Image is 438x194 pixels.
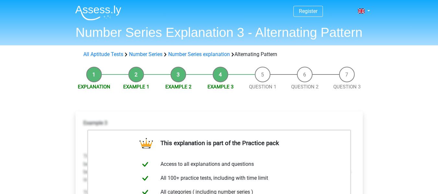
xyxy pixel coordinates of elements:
[299,8,317,14] a: Register
[207,84,233,90] a: Example 3
[165,84,191,90] a: Example 2
[83,120,107,126] b: Example 3
[168,51,230,57] a: Number Series explanation
[70,25,368,40] h1: Number Series Explanation 3 - Alternating Pattern
[83,132,244,147] img: Alternating_Example_3_1.png
[78,84,110,90] a: Explanation
[333,84,361,90] a: Question 3
[249,84,276,90] a: Question 1
[123,84,149,90] a: Example 1
[291,84,318,90] a: Question 2
[75,5,121,20] img: Assessly
[83,51,123,57] a: All Aptitude Tests
[81,51,358,58] div: Alternating Pattern
[83,153,355,184] p: This is a difficult example. It is immediately clear that there cannot be a monotonous or exponen...
[129,51,162,57] a: Number Series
